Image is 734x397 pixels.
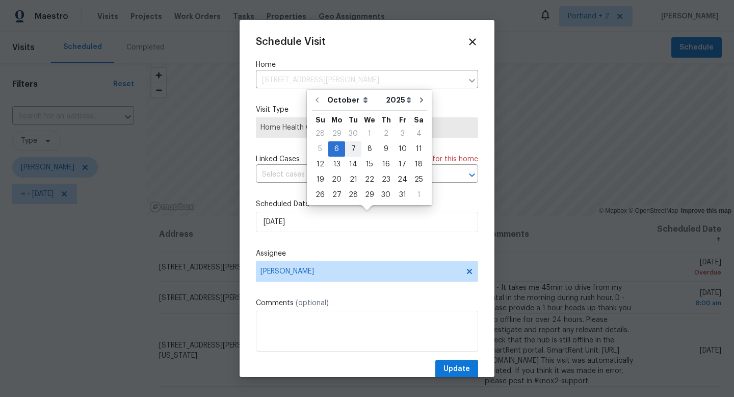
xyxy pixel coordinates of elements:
[328,127,345,141] div: 29
[394,126,411,141] div: Fri Oct 03 2025
[256,249,478,259] label: Assignee
[312,142,328,156] div: 5
[256,212,478,232] input: M/D/YYYY
[345,172,361,187] div: Tue Oct 21 2025
[256,72,463,88] input: Enter in an address
[411,141,427,157] div: Sat Oct 11 2025
[328,172,345,187] div: 20
[361,126,378,141] div: Wed Oct 01 2025
[296,300,329,307] span: (optional)
[378,127,394,141] div: 2
[378,188,394,202] div: 30
[394,142,411,156] div: 10
[312,157,328,172] div: Sun Oct 12 2025
[378,187,394,203] div: Thu Oct 30 2025
[411,172,427,187] div: 25
[394,172,411,187] div: Fri Oct 24 2025
[394,127,411,141] div: 3
[256,37,326,47] span: Schedule Visit
[394,187,411,203] div: Fri Oct 31 2025
[312,187,328,203] div: Sun Oct 26 2025
[411,187,427,203] div: Sat Nov 01 2025
[312,127,328,141] div: 28
[312,188,328,202] div: 26
[435,360,478,379] button: Update
[361,127,378,141] div: 1
[260,122,474,133] span: Home Health Checkup
[364,116,375,123] abbr: Wednesday
[414,116,424,123] abbr: Saturday
[414,90,429,110] button: Go to next month
[312,172,328,187] div: 19
[328,172,345,187] div: Mon Oct 20 2025
[256,298,478,308] label: Comments
[361,157,378,171] div: 15
[361,187,378,203] div: Wed Oct 29 2025
[361,172,378,187] div: Wed Oct 22 2025
[328,157,345,171] div: 13
[256,60,478,70] label: Home
[328,157,345,172] div: Mon Oct 13 2025
[345,127,361,141] div: 30
[345,126,361,141] div: Tue Sep 30 2025
[394,172,411,187] div: 24
[316,116,325,123] abbr: Sunday
[309,90,325,110] button: Go to previous month
[256,199,478,209] label: Scheduled Date
[411,157,427,172] div: Sat Oct 18 2025
[378,157,394,172] div: Thu Oct 16 2025
[361,141,378,157] div: Wed Oct 08 2025
[378,141,394,157] div: Thu Oct 09 2025
[312,157,328,171] div: 12
[411,126,427,141] div: Sat Oct 04 2025
[361,142,378,156] div: 8
[383,92,414,108] select: Year
[361,188,378,202] div: 29
[345,172,361,187] div: 21
[312,172,328,187] div: Sun Oct 19 2025
[411,127,427,141] div: 4
[345,157,361,171] div: 14
[349,116,358,123] abbr: Tuesday
[394,157,411,171] div: 17
[443,363,470,376] span: Update
[256,105,478,115] label: Visit Type
[256,167,450,183] input: Select cases
[328,187,345,203] div: Mon Oct 27 2025
[394,157,411,172] div: Fri Oct 17 2025
[378,126,394,141] div: Thu Oct 02 2025
[328,141,345,157] div: Mon Oct 06 2025
[399,116,406,123] abbr: Friday
[361,157,378,172] div: Wed Oct 15 2025
[328,126,345,141] div: Mon Sep 29 2025
[345,187,361,203] div: Tue Oct 28 2025
[256,154,300,164] span: Linked Cases
[312,141,328,157] div: Sun Oct 05 2025
[345,141,361,157] div: Tue Oct 07 2025
[345,188,361,202] div: 28
[411,157,427,171] div: 18
[331,116,343,123] abbr: Monday
[467,36,478,47] span: Close
[378,172,394,187] div: 23
[411,188,427,202] div: 1
[381,116,391,123] abbr: Thursday
[378,157,394,171] div: 16
[411,172,427,187] div: Sat Oct 25 2025
[328,188,345,202] div: 27
[345,157,361,172] div: Tue Oct 14 2025
[361,172,378,187] div: 22
[260,267,460,276] span: [PERSON_NAME]
[325,92,383,108] select: Month
[328,142,345,156] div: 6
[378,142,394,156] div: 9
[394,141,411,157] div: Fri Oct 10 2025
[378,172,394,187] div: Thu Oct 23 2025
[312,126,328,141] div: Sun Sep 28 2025
[394,188,411,202] div: 31
[411,142,427,156] div: 11
[345,142,361,156] div: 7
[465,168,479,182] button: Open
